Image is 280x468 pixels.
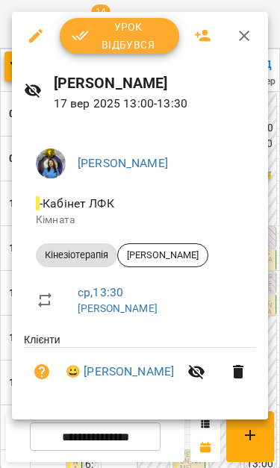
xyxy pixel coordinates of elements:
[78,285,123,299] a: ср , 13:30
[78,302,158,314] a: [PERSON_NAME]
[117,243,208,267] div: [PERSON_NAME]
[54,95,256,113] p: 17 вер 2025 13:00 - 13:30
[36,249,117,262] span: Кінезіотерапія
[36,149,66,178] img: d1dec607e7f372b62d1bb04098aa4c64.jpeg
[60,18,179,54] button: Урок відбувся
[66,363,174,381] a: 😀 [PERSON_NAME]
[78,156,168,170] a: [PERSON_NAME]
[36,196,117,210] span: - Кабінет ЛФК
[54,72,256,95] h6: [PERSON_NAME]
[24,354,60,390] button: Візит ще не сплачено. Додати оплату?
[36,213,244,228] p: Кімната
[118,249,208,262] span: [PERSON_NAME]
[72,18,167,54] span: Урок відбувся
[24,332,256,402] ul: Клієнти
